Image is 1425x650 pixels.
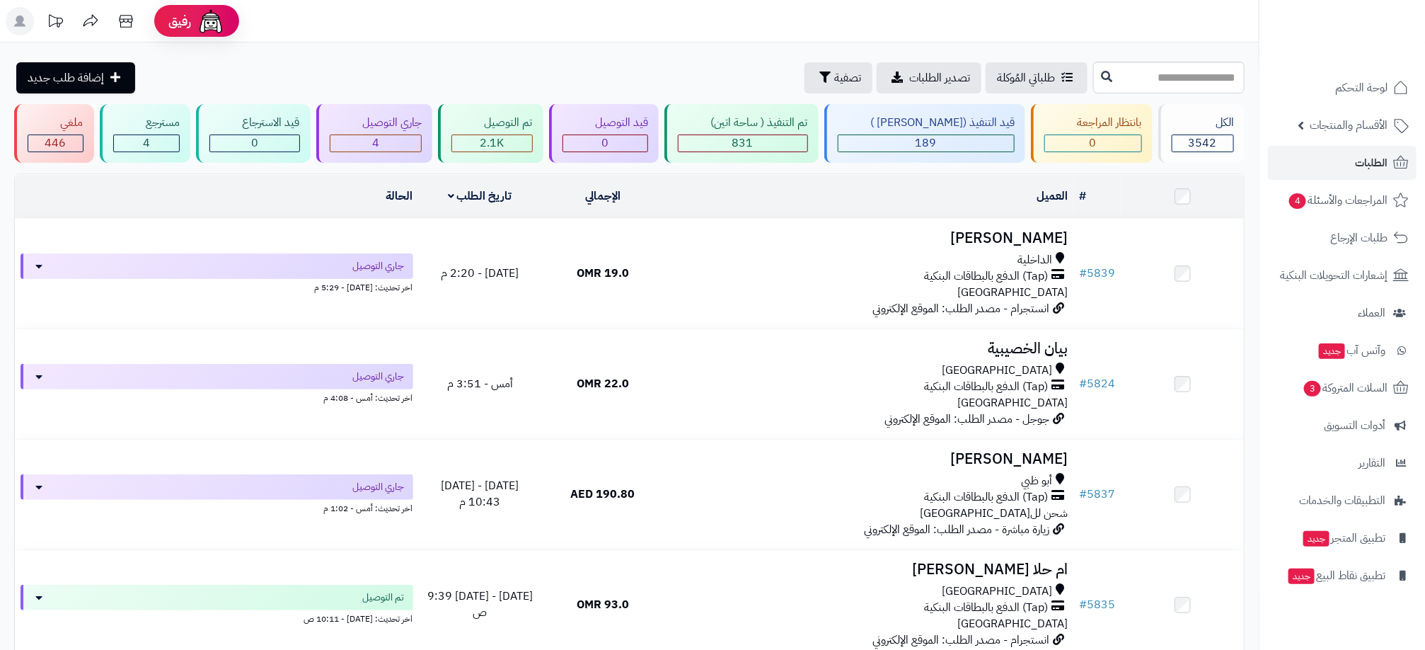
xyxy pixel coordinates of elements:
[1079,375,1087,392] span: #
[435,104,546,163] a: تم التوصيل 2.1K
[924,600,1048,616] span: (Tap) الدفع بالبطاقات البنكية
[864,521,1049,538] span: زيارة مباشرة - مصدر الطلب: الموقع الإلكتروني
[804,62,872,93] button: تصفية
[1330,228,1387,248] span: طلبات الإرجاع
[45,135,66,152] span: 446
[662,104,821,163] a: تم التنفيذ ( ساحة اتين) 831
[924,489,1048,506] span: (Tap) الدفع بالبطاقات البنكية
[1155,104,1248,163] a: الكل3542
[21,500,413,515] div: اخر تحديث: أمس - 1:02 م
[97,104,194,163] a: مسترجع 4
[732,135,754,152] span: 831
[1280,266,1387,285] span: إشعارات التحويلات البنكية
[679,135,807,152] div: 831
[1079,486,1115,503] a: #5837
[821,104,1029,163] a: قيد التنفيذ ([PERSON_NAME] ) 189
[1268,146,1417,180] a: الطلبات
[872,632,1049,649] span: انستجرام - مصدر الطلب: الموقع الإلكتروني
[1288,193,1306,209] span: 4
[1045,135,1141,152] div: 0
[562,115,649,131] div: قيد التوصيل
[838,135,1015,152] div: 189
[1299,491,1385,511] span: التطبيقات والخدمات
[372,135,379,152] span: 4
[330,135,422,152] div: 4
[1172,115,1235,131] div: الكل
[997,69,1055,86] span: طلباتي المُوكلة
[363,591,405,605] span: تم التوصيل
[577,375,629,392] span: 22.0 OMR
[1021,473,1052,489] span: أبو ظبي
[28,135,83,152] div: 446
[1079,188,1086,205] a: #
[1317,341,1385,360] span: وآتس آب
[1303,531,1329,547] span: جديد
[452,135,532,152] div: 2068
[1355,153,1387,173] span: الطلبات
[1268,559,1417,593] a: تطبيق نقاط البيعجديد
[1079,265,1087,282] span: #
[838,115,1015,131] div: قيد التنفيذ ([PERSON_NAME] )
[210,135,299,152] div: 0
[563,135,648,152] div: 0
[1268,221,1417,255] a: طلبات الإرجاع
[28,115,83,131] div: ملغي
[957,284,1068,301] span: [GEOGRAPHIC_DATA]
[1090,135,1097,152] span: 0
[353,259,405,273] span: جاري التوصيل
[1302,528,1385,548] span: تطبيق المتجر
[1268,183,1417,217] a: المراجعات والأسئلة4
[313,104,436,163] a: جاري التوصيل 4
[585,188,621,205] a: الإجمالي
[21,279,413,294] div: اخر تحديث: [DATE] - 5:29 م
[546,104,662,163] a: قيد التوصيل 0
[942,583,1052,600] span: [GEOGRAPHIC_DATA]
[1358,453,1385,473] span: التقارير
[1079,265,1115,282] a: #5839
[924,268,1048,285] span: (Tap) الدفع بالبطاقات البنكية
[1319,343,1345,359] span: جديد
[353,370,405,384] span: جاري التوصيل
[1079,596,1115,613] a: #5835
[924,379,1048,395] span: (Tap) الدفع بالبطاقات البنكية
[670,341,1068,357] h3: بيان الخصيبية
[143,135,150,152] span: 4
[1268,296,1417,330] a: العملاء
[1189,135,1217,152] span: 3542
[447,375,513,392] span: أمس - 3:51 م
[1268,521,1417,555] a: تطبيق المتجرجديد
[678,115,808,131] div: تم التنفيذ ( ساحة اتين)
[916,135,937,152] span: 189
[451,115,533,131] div: تم التوصيل
[834,69,861,86] span: تصفية
[957,394,1068,411] span: [GEOGRAPHIC_DATA]
[1268,409,1417,443] a: أدوات التسويق
[601,135,608,152] span: 0
[1288,569,1315,584] span: جديد
[577,265,629,282] span: 19.0 OMR
[877,62,981,93] a: تصدير الطلبات
[193,104,313,163] a: قيد الاسترجاع 0
[209,115,300,131] div: قيد الاسترجاع
[1079,486,1087,503] span: #
[1079,596,1087,613] span: #
[21,389,413,404] div: اخر تحديث: أمس - 4:08 م
[1268,333,1417,367] a: وآتس آبجديد
[1044,115,1142,131] div: بانتظار المراجعة
[28,69,104,86] span: إضافة طلب جديد
[251,135,258,152] span: 0
[441,265,519,282] span: [DATE] - 2:20 م
[1268,446,1417,480] a: التقارير
[1287,566,1385,586] span: تطبيق نقاط البيع
[1324,416,1385,435] span: أدوات التسويق
[872,300,1049,317] span: انستجرام - مصدر الطلب: الموقع الإلكتروني
[670,230,1068,246] h3: [PERSON_NAME]
[1268,258,1417,292] a: إشعارات التحويلات البنكية
[1079,375,1115,392] a: #5824
[670,561,1068,578] h3: ام حلا [PERSON_NAME]
[480,135,504,152] span: 2.1K
[1037,188,1068,205] a: العميل
[909,69,970,86] span: تصدير الطلبات
[1017,252,1052,268] span: الداخلية
[21,610,413,625] div: اخر تحديث: [DATE] - 10:11 ص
